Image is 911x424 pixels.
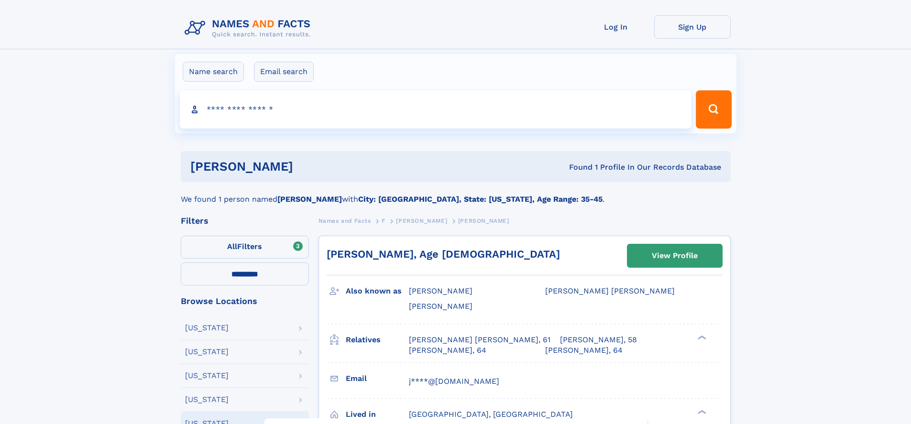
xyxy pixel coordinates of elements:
[409,302,472,311] span: [PERSON_NAME]
[695,334,707,340] div: ❯
[181,182,731,205] div: We found 1 person named with .
[382,217,385,224] span: F
[431,162,721,173] div: Found 1 Profile In Our Records Database
[545,286,675,295] span: [PERSON_NAME] [PERSON_NAME]
[627,244,722,267] a: View Profile
[695,409,707,415] div: ❯
[652,245,698,267] div: View Profile
[185,372,229,380] div: [US_STATE]
[409,335,550,345] a: [PERSON_NAME] [PERSON_NAME], 61
[396,217,447,224] span: [PERSON_NAME]
[181,217,309,225] div: Filters
[227,242,237,251] span: All
[654,15,731,39] a: Sign Up
[346,283,409,299] h3: Also known as
[458,217,509,224] span: [PERSON_NAME]
[181,236,309,259] label: Filters
[409,410,573,419] span: [GEOGRAPHIC_DATA], [GEOGRAPHIC_DATA]
[545,345,623,356] a: [PERSON_NAME], 64
[382,215,385,227] a: F
[181,15,318,41] img: Logo Names and Facts
[346,332,409,348] h3: Relatives
[180,90,692,129] input: search input
[346,406,409,423] h3: Lived in
[409,286,472,295] span: [PERSON_NAME]
[409,345,486,356] a: [PERSON_NAME], 64
[277,195,342,204] b: [PERSON_NAME]
[190,161,431,173] h1: [PERSON_NAME]
[346,370,409,387] h3: Email
[358,195,603,204] b: City: [GEOGRAPHIC_DATA], State: [US_STATE], Age Range: 35-45
[185,348,229,356] div: [US_STATE]
[185,396,229,403] div: [US_STATE]
[578,15,654,39] a: Log In
[183,62,244,82] label: Name search
[696,90,731,129] button: Search Button
[254,62,314,82] label: Email search
[560,335,637,345] a: [PERSON_NAME], 58
[181,297,309,305] div: Browse Locations
[185,324,229,332] div: [US_STATE]
[318,215,371,227] a: Names and Facts
[327,248,560,260] a: [PERSON_NAME], Age [DEMOGRAPHIC_DATA]
[396,215,447,227] a: [PERSON_NAME]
